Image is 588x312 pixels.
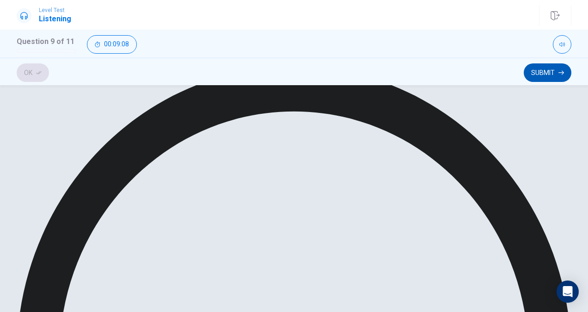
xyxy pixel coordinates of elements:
[104,41,129,48] span: 00:09:08
[39,7,71,13] span: Level Test
[39,13,71,25] h1: Listening
[557,281,579,303] div: Open Intercom Messenger
[524,63,571,82] button: Submit
[87,35,137,54] button: 00:09:08
[17,36,76,47] h1: Question 9 of 11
